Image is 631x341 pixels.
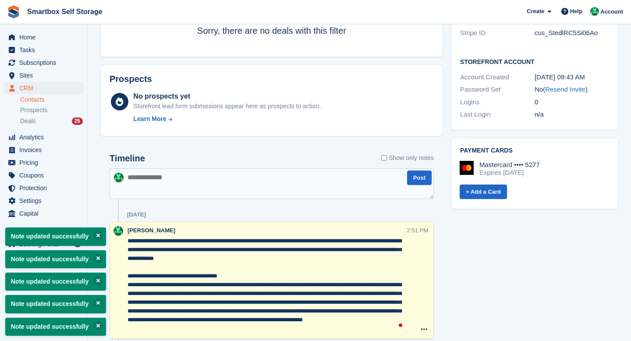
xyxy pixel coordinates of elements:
[535,97,609,107] div: 0
[133,114,321,124] a: Learn More
[4,169,83,181] a: menu
[19,57,72,69] span: Subscriptions
[460,110,535,120] div: Last Login
[20,106,47,114] span: Prospects
[535,110,609,120] div: n/a
[4,82,83,94] a: menu
[110,74,152,84] h2: Prospects
[72,117,83,125] div: 25
[460,185,507,199] a: + Add a Card
[114,173,124,182] img: Elinor Shepherd
[19,69,72,82] span: Sites
[113,226,123,236] img: Elinor Shepherd
[19,82,72,94] span: CRM
[460,97,535,107] div: Logins
[535,85,609,95] div: No
[4,44,83,56] a: menu
[19,207,72,220] span: Capital
[19,144,72,156] span: Invoices
[5,273,106,291] p: Note updated successfully
[133,102,321,111] div: Storefront lead form submissions appear here as prospects to action.
[133,114,166,124] div: Learn More
[600,7,623,16] span: Account
[19,31,72,43] span: Home
[110,153,145,163] h2: Timeline
[460,85,535,95] div: Password Set
[407,170,432,185] button: Post
[479,161,540,169] div: Mastercard •••• 5277
[407,226,428,234] div: 2:51 PM
[5,295,106,313] p: Note updated successfully
[197,26,346,36] span: Sorry, there are no deals with this filter
[535,28,609,38] div: cus_StedlRC5Si06Ao
[4,182,83,194] a: menu
[4,207,83,220] a: menu
[543,85,588,93] span: ( )
[127,211,146,218] div: [DATE]
[5,250,106,268] p: Note updated successfully
[4,144,83,156] a: menu
[460,161,474,175] img: Mastercard Logo
[19,169,72,181] span: Coupons
[128,227,175,234] span: [PERSON_NAME]
[19,182,72,194] span: Protection
[4,238,83,250] a: menu
[20,117,83,126] a: Deals 25
[590,7,599,16] img: Elinor Shepherd
[20,106,83,115] a: Prospects
[381,153,434,163] label: Show only notes
[460,28,535,38] div: Stripe ID
[133,91,321,102] div: No prospects yet
[19,195,72,207] span: Settings
[4,69,83,82] a: menu
[4,195,83,207] a: menu
[20,96,83,104] a: Contacts
[4,156,83,169] a: menu
[19,44,72,56] span: Tasks
[19,131,72,143] span: Analytics
[24,4,106,19] a: Smartbox Self Storage
[4,31,83,43] a: menu
[545,85,585,93] a: Resend Invite
[4,57,83,69] a: menu
[5,227,106,245] p: Note updated successfully
[570,7,582,16] span: Help
[460,72,535,82] div: Account Created
[5,318,106,336] p: Note updated successfully
[381,153,387,163] input: Show only notes
[4,131,83,143] a: menu
[128,237,407,333] textarea: To enrich screen reader interactions, please activate Accessibility in Grammarly extension settings
[20,117,36,125] span: Deals
[479,169,540,177] div: Expires [DATE]
[460,57,609,66] h2: Storefront Account
[527,7,544,16] span: Create
[460,147,609,154] h2: Payment cards
[7,5,20,18] img: stora-icon-8386f47178a22dfd0bd8f6a31ec36ba5ce8667c1dd55bd0f319d3a0aa187defe.svg
[19,156,72,169] span: Pricing
[535,72,609,82] div: [DATE] 09:43 AM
